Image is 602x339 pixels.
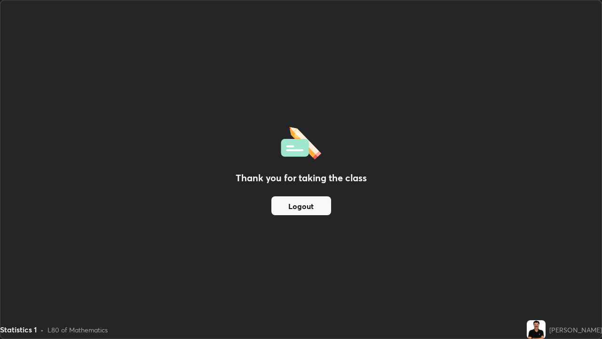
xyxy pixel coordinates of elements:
div: • [40,325,44,335]
img: 7def909e4aef43c4a91072aeb05c1ff1.jpg [527,320,546,339]
div: L80 of Mathematics [48,325,108,335]
img: offlineFeedback.1438e8b3.svg [281,124,321,160]
button: Logout [271,196,331,215]
div: [PERSON_NAME] [549,325,602,335]
h2: Thank you for taking the class [236,171,367,185]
